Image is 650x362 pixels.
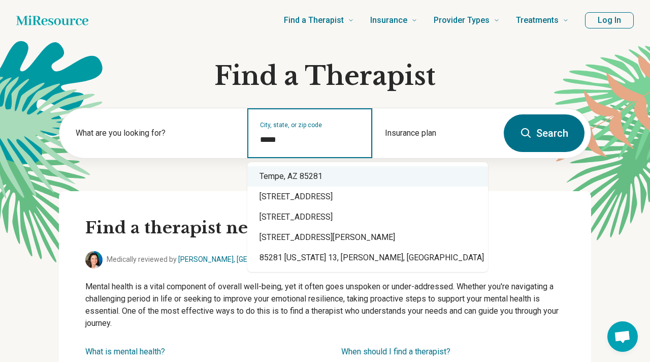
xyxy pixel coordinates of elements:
[16,10,88,31] a: Home page
[607,321,638,352] div: Open chat
[247,248,488,268] div: 85281 [US_STATE] 13, [PERSON_NAME], [GEOGRAPHIC_DATA]
[247,227,488,248] div: [STREET_ADDRESS][PERSON_NAME]
[247,187,488,207] div: [STREET_ADDRESS]
[178,255,306,263] a: [PERSON_NAME], [GEOGRAPHIC_DATA]
[504,114,584,152] button: Search
[85,281,565,329] p: Mental health is a vital component of overall well-being, yet it often goes unspoken or under-add...
[516,13,559,27] span: Treatments
[59,61,591,92] h1: Find a Therapist
[370,13,407,27] span: Insurance
[76,127,235,139] label: What are you looking for?
[341,347,450,356] a: When should I find a therapist?
[85,347,165,356] a: What is mental health?
[107,254,336,265] span: Medically reviewed by
[585,12,634,28] button: Log In
[434,13,490,27] span: Provider Types
[85,218,565,239] h2: Find a therapist near you
[284,13,344,27] span: Find a Therapist
[247,162,488,272] div: Suggestions
[247,166,488,187] div: Tempe, AZ 85281
[247,207,488,227] div: [STREET_ADDRESS]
